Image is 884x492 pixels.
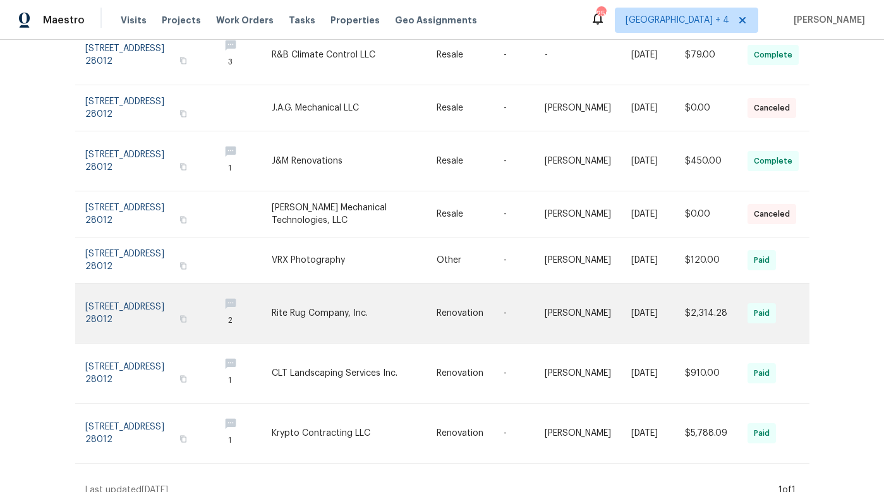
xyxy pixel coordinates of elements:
[789,14,865,27] span: [PERSON_NAME]
[596,8,605,20] div: 256
[178,214,189,225] button: Copy Address
[262,191,426,237] td: [PERSON_NAME] Mechanical Technologies, LLC
[493,85,535,131] td: -
[493,25,535,85] td: -
[162,14,201,27] span: Projects
[493,284,535,344] td: -
[427,131,493,191] td: Resale
[262,404,426,464] td: Krypto Contracting LLC
[427,404,493,464] td: Renovation
[427,25,493,85] td: Resale
[216,14,274,27] span: Work Orders
[289,16,315,25] span: Tasks
[535,284,621,344] td: [PERSON_NAME]
[262,237,426,284] td: VRX Photography
[262,344,426,404] td: CLT Landscaping Services Inc.
[178,161,189,172] button: Copy Address
[493,131,535,191] td: -
[535,191,621,237] td: [PERSON_NAME]
[178,108,189,119] button: Copy Address
[493,191,535,237] td: -
[427,191,493,237] td: Resale
[262,131,426,191] td: J&M Renovations
[330,14,380,27] span: Properties
[178,55,189,66] button: Copy Address
[43,14,85,27] span: Maestro
[262,85,426,131] td: J.A.G. Mechanical LLC
[535,404,621,464] td: [PERSON_NAME]
[535,344,621,404] td: [PERSON_NAME]
[493,237,535,284] td: -
[178,373,189,385] button: Copy Address
[493,344,535,404] td: -
[178,260,189,272] button: Copy Address
[535,25,621,85] td: -
[262,284,426,344] td: Rite Rug Company, Inc.
[427,284,493,344] td: Renovation
[535,85,621,131] td: [PERSON_NAME]
[626,14,729,27] span: [GEOGRAPHIC_DATA] + 4
[427,237,493,284] td: Other
[121,14,147,27] span: Visits
[262,25,426,85] td: R&B Climate Control LLC
[535,237,621,284] td: [PERSON_NAME]
[395,14,477,27] span: Geo Assignments
[178,433,189,445] button: Copy Address
[493,404,535,464] td: -
[427,85,493,131] td: Resale
[535,131,621,191] td: [PERSON_NAME]
[178,313,189,325] button: Copy Address
[427,344,493,404] td: Renovation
